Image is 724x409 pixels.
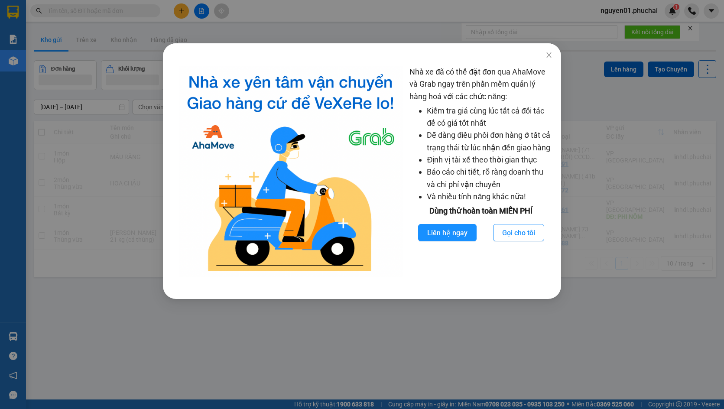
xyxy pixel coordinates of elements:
button: Liên hệ ngay [418,224,477,241]
li: Báo cáo chi tiết, rõ ràng doanh thu và chi phí vận chuyển [427,166,552,191]
img: logo [179,66,403,277]
span: close [545,52,552,58]
div: Dùng thử hoàn toàn MIỄN PHÍ [409,205,552,217]
div: Nhà xe đã có thể đặt đơn qua AhaMove và Grab ngay trên phần mềm quản lý hàng hoá với các chức năng: [409,66,552,277]
li: Dễ dàng điều phối đơn hàng ở tất cả trạng thái từ lúc nhận đến giao hàng [427,129,552,154]
button: Gọi cho tôi [493,224,544,241]
button: Close [537,43,561,68]
li: Định vị tài xế theo thời gian thực [427,154,552,166]
span: Gọi cho tôi [502,227,535,238]
span: Liên hệ ngay [427,227,468,238]
li: Kiểm tra giá cùng lúc tất cả đối tác để có giá tốt nhất [427,105,552,130]
li: Và nhiều tính năng khác nữa! [427,191,552,203]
